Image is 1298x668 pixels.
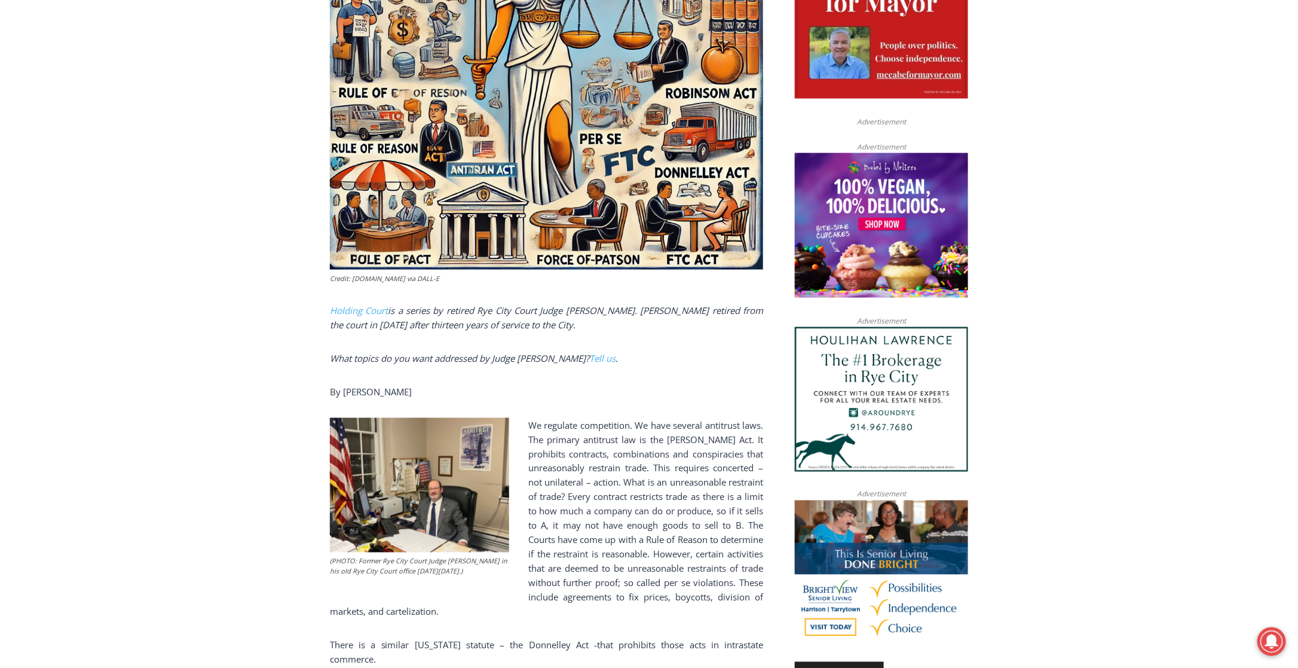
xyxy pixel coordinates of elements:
[330,304,763,331] i: is a series by retired Rye City Court Judge [PERSON_NAME]. [PERSON_NAME] retired from the court i...
[845,489,918,500] span: Advertisement
[330,418,509,553] img: (PHOTO: Rye City Court Judge Joe Latwin in his office on Monday, December 5, 2022.)
[330,418,763,619] p: We regulate competition. We have several antitrust laws. The primary antitrust law is the [PERSON...
[845,141,918,152] span: Advertisement
[313,119,554,146] span: Intern @ [DOMAIN_NAME]
[330,556,509,577] figcaption: (PHOTO: Former Rye City Court Judge [PERSON_NAME] in his old Rye City Court office [DATE][DATE].)
[795,327,968,472] img: Houlihan Lawrence The #1 Brokerage in Rye City
[330,385,763,399] p: By [PERSON_NAME]
[795,153,968,298] img: Baked by Melissa
[330,638,763,667] p: There is a similar [US_STATE] statute – the Donnelley Act -that prohibits those acts in intrastat...
[330,352,618,364] em: What topics do you want addressed by Judge [PERSON_NAME]? .
[330,304,388,316] a: Holding Court
[589,352,616,364] a: Tell us
[287,116,579,149] a: Intern @ [DOMAIN_NAME]
[795,501,968,645] img: Brightview Senior Living
[330,273,763,284] figcaption: Credit: [DOMAIN_NAME] via DALL-E
[302,1,565,116] div: "We would have speakers with experience in local journalism speak to us about their experiences a...
[845,315,918,327] span: Advertisement
[845,116,918,127] span: Advertisement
